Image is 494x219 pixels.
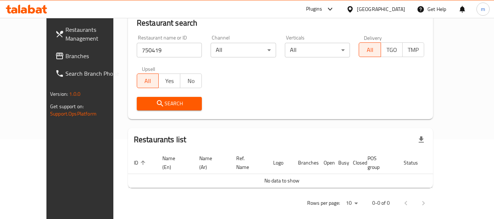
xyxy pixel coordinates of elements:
a: Restaurants Management [49,21,129,47]
a: Branches [49,47,129,65]
span: All [140,76,156,86]
button: Search [137,97,202,110]
input: Search for restaurant name or ID.. [137,43,202,57]
th: Branches [292,152,318,174]
span: Search [143,99,196,108]
span: Branches [65,52,123,60]
div: Export file [412,131,430,148]
div: Rows per page: [343,198,361,209]
button: No [180,73,202,88]
button: Yes [158,73,180,88]
p: 0-0 of 0 [372,199,390,208]
span: No [183,76,199,86]
h2: Restaurant search [137,18,424,29]
span: m [481,5,485,13]
span: Yes [162,76,177,86]
div: Plugins [306,5,322,14]
span: ID [134,158,148,167]
button: All [359,42,381,57]
div: All [211,43,276,57]
span: No data to show [264,176,299,185]
label: Upsell [142,66,155,71]
a: Search Branch Phone [49,65,129,82]
span: Ref. Name [236,154,259,171]
button: All [137,73,159,88]
span: TMP [406,45,421,55]
span: Restaurants Management [65,25,123,43]
div: [GEOGRAPHIC_DATA] [357,5,405,13]
th: Logo [267,152,292,174]
span: TGO [384,45,400,55]
span: POS group [367,154,389,171]
th: Closed [347,152,362,174]
span: Name (Ar) [199,154,222,171]
span: Get support on: [50,102,84,111]
span: 1.0.0 [69,89,80,99]
span: Search Branch Phone [65,69,123,78]
span: Status [404,158,427,167]
h2: Restaurants list [134,134,186,145]
th: Open [318,152,332,174]
button: TGO [381,42,403,57]
span: Name (En) [162,154,185,171]
span: All [362,45,378,55]
p: Rows per page: [307,199,340,208]
table: enhanced table [128,152,461,188]
div: All [285,43,350,57]
th: Busy [332,152,347,174]
label: Delivery [364,35,382,40]
button: TMP [402,42,424,57]
span: Version: [50,89,68,99]
a: Support.OpsPlatform [50,109,97,118]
